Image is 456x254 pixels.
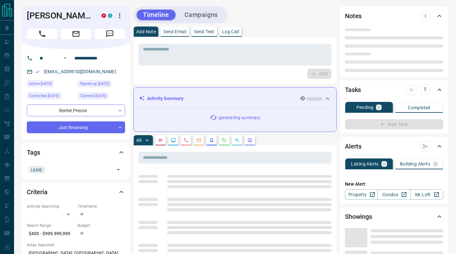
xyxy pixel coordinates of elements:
svg: Emails [196,138,201,143]
div: Showings [345,209,443,224]
span: LEASE [31,166,42,173]
svg: Email Verified [35,70,40,74]
h2: Tags [27,147,40,158]
p: Pending [356,105,374,110]
div: Activity Summary [139,93,331,104]
p: Building Alerts [400,162,430,166]
svg: Opportunities [235,138,240,143]
div: Just Browsing [27,121,125,133]
div: Tags [27,145,125,160]
svg: Notes [158,138,163,143]
div: Tue Jul 08 2025 [27,80,74,89]
button: Timeline [137,10,176,20]
button: Campaigns [178,10,224,20]
button: Open [61,54,69,62]
div: Sat Jan 22 2022 [78,92,125,101]
svg: Listing Alerts [209,138,214,143]
p: Send Email [163,29,186,34]
p: Add Note [136,29,156,34]
span: Contacted [DATE] [29,93,59,99]
p: All [136,138,141,142]
p: Actively Searching: [27,204,74,209]
h2: Tasks [345,85,361,95]
h2: Showings [345,212,372,222]
div: Tasks [345,82,443,97]
div: Notes [345,8,443,24]
svg: Agent Actions [247,138,252,143]
a: Condos [378,189,410,200]
div: Renter , Precon [27,104,125,116]
button: Open [114,165,123,174]
p: Timeframe: [78,204,125,209]
a: [EMAIL_ADDRESS][DOMAIN_NAME] [44,69,116,74]
p: Log Call [222,29,239,34]
p: Send Text [194,29,214,34]
p: Activity Summary [147,95,183,102]
span: Signed up [DATE] [80,81,109,87]
div: Mon Jun 30 2025 [27,92,74,101]
a: Property [345,189,378,200]
span: Call [27,29,57,39]
h2: Criteria [27,187,48,197]
div: property.ca [101,13,106,18]
svg: Calls [183,138,189,143]
p: New Alert: [345,181,443,188]
h2: Notes [345,11,362,21]
svg: Requests [222,138,227,143]
p: $400 - $999,999,999 [27,228,74,239]
p: Listing Alerts [351,162,379,166]
span: Email [61,29,91,39]
div: Criteria [27,184,125,200]
a: Mr.Loft [410,189,443,200]
h1: [PERSON_NAME] [27,11,92,21]
div: condos.ca [108,13,112,18]
div: Sat Jan 22 2022 [78,80,125,89]
p: Search Range: [27,223,74,228]
span: Claimed [DATE] [80,93,106,99]
span: Active [DATE] [29,81,52,87]
p: generating summary [219,114,260,121]
h2: Alerts [345,141,362,151]
p: Areas Searched: [27,242,125,248]
p: Budget: [78,223,125,228]
svg: Lead Browsing Activity [171,138,176,143]
p: Completed [408,105,430,110]
span: Message [94,29,125,39]
div: Alerts [345,139,443,154]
